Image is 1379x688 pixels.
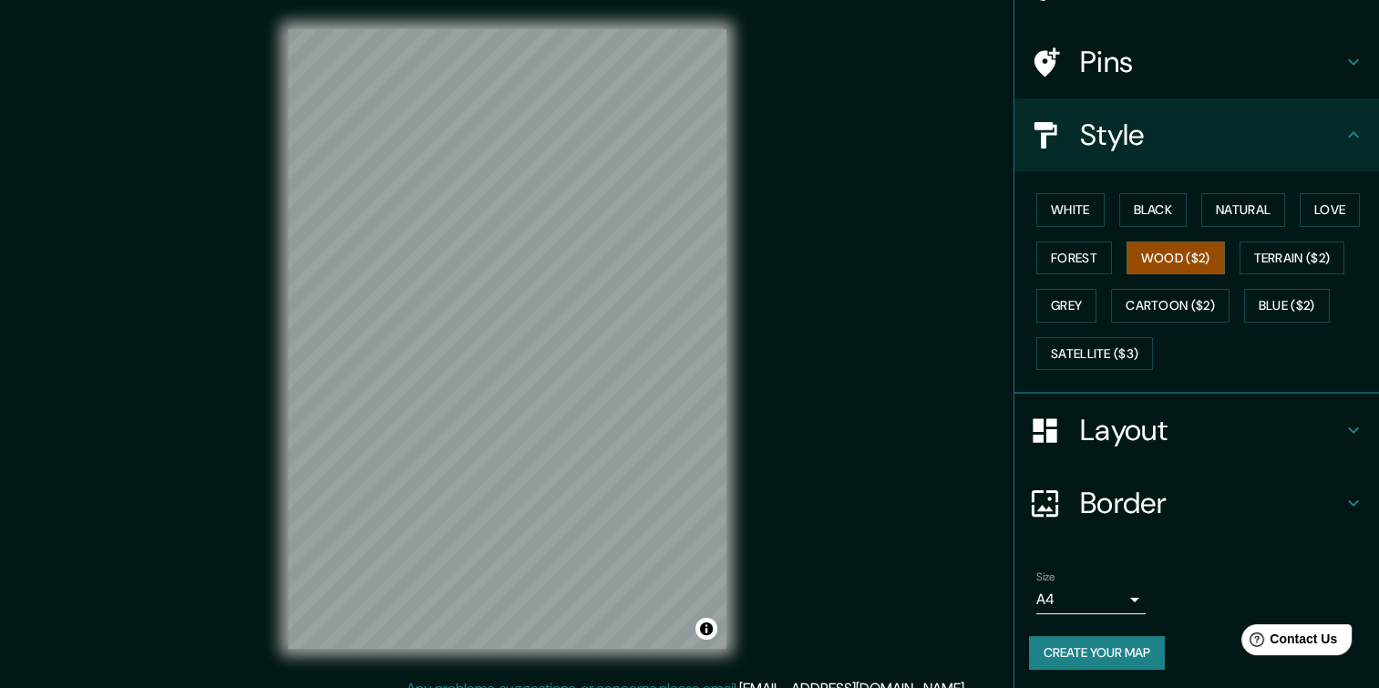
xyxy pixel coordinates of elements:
h4: Style [1080,117,1343,153]
label: Size [1036,570,1055,585]
button: Cartoon ($2) [1111,289,1230,323]
button: Grey [1036,289,1096,323]
h4: Border [1080,485,1343,521]
h4: Layout [1080,412,1343,448]
div: Border [1014,467,1379,539]
button: Forest [1036,241,1112,275]
iframe: Help widget launcher [1217,617,1359,668]
button: Love [1300,193,1360,227]
button: Create your map [1029,636,1165,670]
button: Toggle attribution [695,618,717,640]
button: Blue ($2) [1244,289,1330,323]
button: Natural [1201,193,1285,227]
div: Pins [1014,26,1379,98]
button: Wood ($2) [1127,241,1225,275]
div: Style [1014,98,1379,171]
div: Layout [1014,394,1379,467]
div: A4 [1036,585,1146,614]
canvas: Map [288,29,726,649]
button: Terrain ($2) [1240,241,1345,275]
button: White [1036,193,1105,227]
button: Black [1119,193,1188,227]
h4: Pins [1080,44,1343,80]
button: Satellite ($3) [1036,337,1153,371]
